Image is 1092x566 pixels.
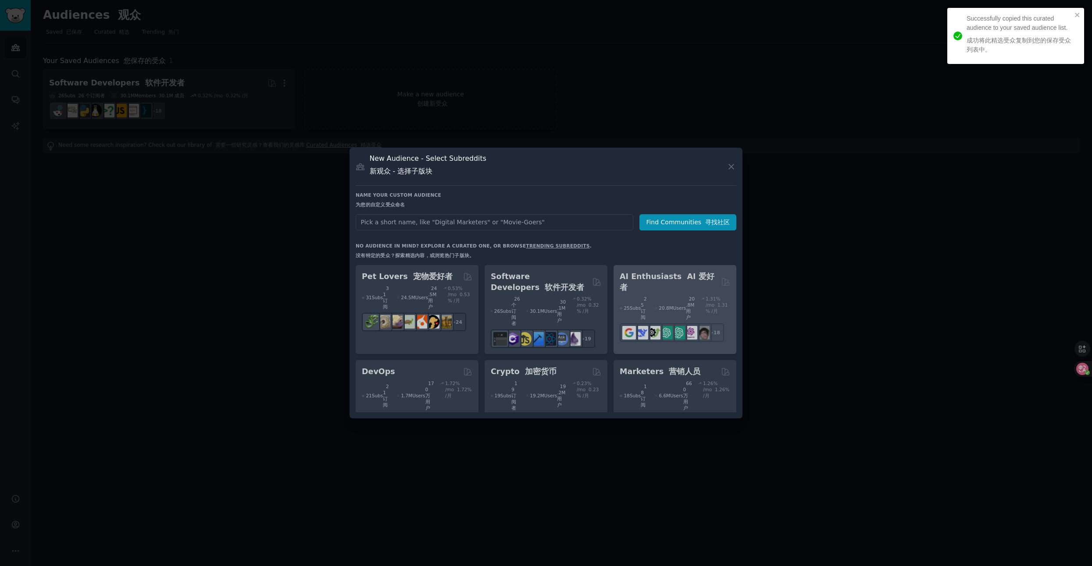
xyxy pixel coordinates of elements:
[526,243,589,248] a: trending subreddits
[967,14,1072,58] div: Successfully copied this curated audience to your saved audience list.
[356,214,633,230] input: Pick a short name, like "Digital Marketers" or "Movie-Goers"
[356,192,736,211] h3: Name your custom audience
[356,202,405,207] font: 为您的自定义受众命名
[370,154,486,179] h3: New Audience - Select Subreddits
[967,37,1071,53] font: 成功将此精选受众复制到您的保存受众列表中。
[370,167,433,175] font: 新观众 - 选择子版块
[356,253,474,258] font: 没有特定的受众？探索精选内容，或浏览热门子版块。
[705,219,730,226] font: 寻找社区
[639,214,736,230] button: Find Communities 寻找社区
[356,243,592,262] div: No audience in mind? Explore a curated one, or browse .
[1074,11,1081,18] button: close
